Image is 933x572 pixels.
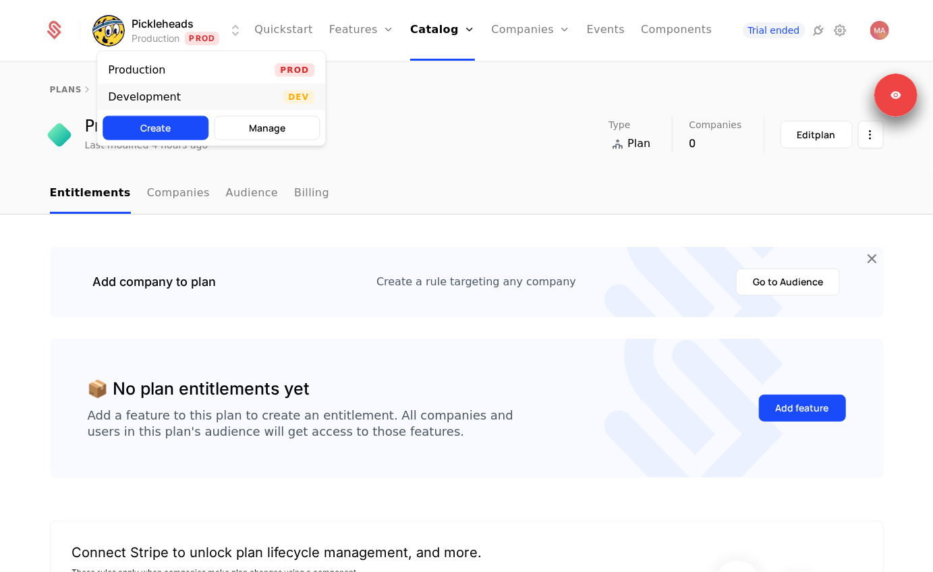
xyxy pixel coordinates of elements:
div: Development [108,92,181,103]
div: Select environment [96,51,326,146]
div: Production [108,65,165,76]
button: Create [103,116,208,140]
button: Manage [214,116,320,140]
span: Prod [275,63,314,77]
span: Dev [283,90,314,104]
